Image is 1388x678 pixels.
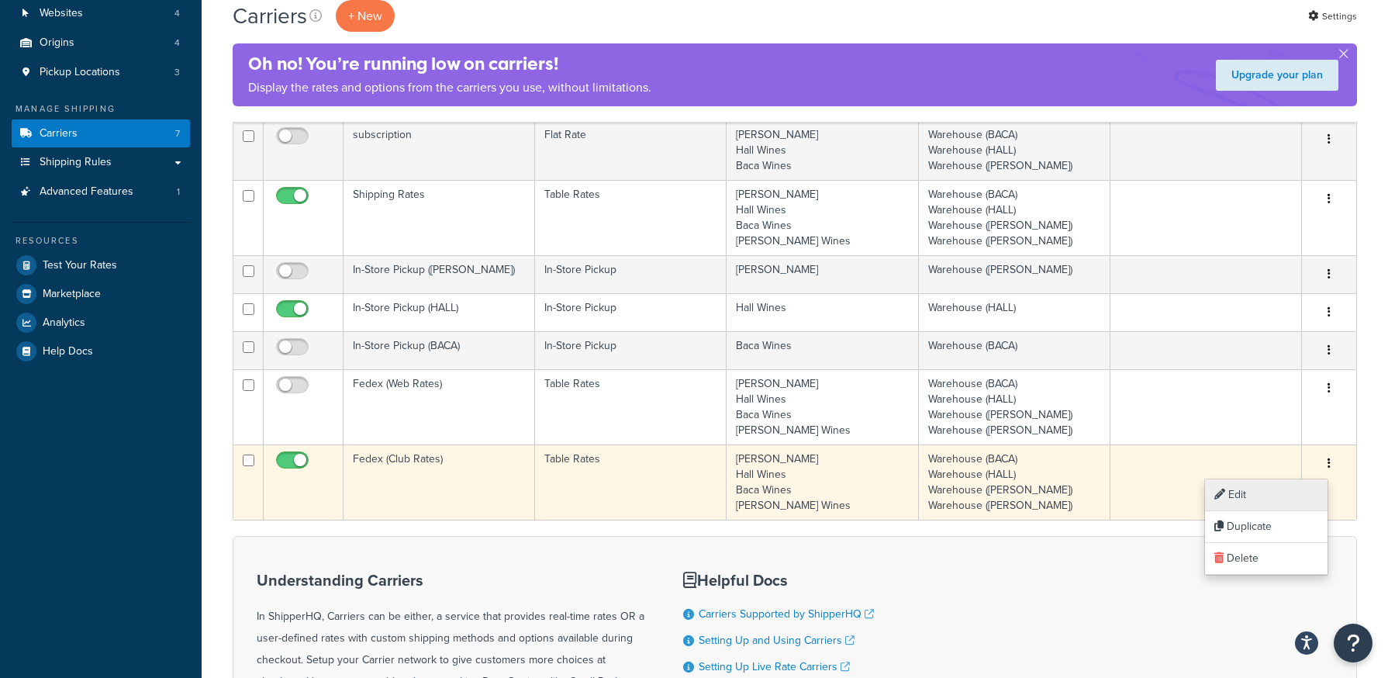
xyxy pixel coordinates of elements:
a: Carriers 7 [12,119,190,148]
a: Shipping Rules [12,148,190,177]
td: subscription [344,120,535,180]
td: [PERSON_NAME] Hall Wines Baca Wines [727,120,918,180]
a: Settings [1308,5,1357,27]
td: In-Store Pickup (HALL) [344,293,535,331]
div: Resources [12,234,190,247]
a: Analytics [12,309,190,337]
td: Warehouse (HALL) [919,293,1110,331]
a: Origins 4 [12,29,190,57]
td: Warehouse (BACA) Warehouse (HALL) Warehouse ([PERSON_NAME]) Warehouse ([PERSON_NAME]) [919,445,1110,520]
a: Delete [1205,543,1328,575]
td: Table Rates [535,369,727,445]
li: Advanced Features [12,178,190,206]
td: Shipping Rates [344,180,535,255]
h3: Understanding Carriers [257,572,644,589]
li: Origins [12,29,190,57]
td: In-Store Pickup ([PERSON_NAME]) [344,255,535,293]
span: 7 [175,127,180,140]
td: In-Store Pickup [535,331,727,369]
td: In-Store Pickup [535,293,727,331]
a: Setting Up Live Rate Carriers [699,659,850,675]
a: Carriers Supported by ShipperHQ [699,606,874,622]
td: Warehouse (BACA) [919,331,1110,369]
td: [PERSON_NAME] Hall Wines Baca Wines [PERSON_NAME] Wines [727,180,918,255]
span: 4 [174,7,180,20]
a: Test Your Rates [12,251,190,279]
span: 1 [177,185,180,199]
button: Open Resource Center [1334,624,1372,662]
span: 4 [174,36,180,50]
td: Table Rates [535,180,727,255]
span: Pickup Locations [40,66,120,79]
td: Warehouse ([PERSON_NAME]) [919,255,1110,293]
h3: Helpful Docs [683,572,886,589]
td: In-Store Pickup [535,255,727,293]
li: Carriers [12,119,190,148]
td: [PERSON_NAME] Hall Wines Baca Wines [PERSON_NAME] Wines [727,445,918,520]
a: Setting Up and Using Carriers [699,632,855,649]
p: Display the rates and options from the carriers you use, without limitations. [248,77,651,99]
td: Table Rates [535,445,727,520]
td: Baca Wines [727,331,918,369]
a: Duplicate [1205,511,1328,543]
span: Help Docs [43,345,93,358]
td: [PERSON_NAME] Hall Wines Baca Wines [PERSON_NAME] Wines [727,369,918,445]
span: Shipping Rules [40,156,112,169]
li: Pickup Locations [12,58,190,87]
td: Hall Wines [727,293,918,331]
td: [PERSON_NAME] [727,255,918,293]
td: Warehouse (BACA) Warehouse (HALL) Warehouse ([PERSON_NAME]) Warehouse ([PERSON_NAME]) [919,369,1110,445]
td: Warehouse (BACA) Warehouse (HALL) Warehouse ([PERSON_NAME]) Warehouse ([PERSON_NAME]) [919,180,1110,255]
span: Advanced Features [40,185,133,199]
span: Marketplace [43,288,101,301]
a: Edit [1205,479,1328,511]
a: Help Docs [12,337,190,365]
a: Pickup Locations 3 [12,58,190,87]
a: Advanced Features 1 [12,178,190,206]
span: Websites [40,7,83,20]
span: Carriers [40,127,78,140]
h4: Oh no! You’re running low on carriers! [248,51,651,77]
td: In-Store Pickup (BACA) [344,331,535,369]
a: Marketplace [12,280,190,308]
td: Flat Rate [535,120,727,180]
span: Test Your Rates [43,259,117,272]
td: Warehouse (BACA) Warehouse (HALL) Warehouse ([PERSON_NAME]) [919,120,1110,180]
h1: Carriers [233,1,307,31]
span: Analytics [43,317,85,330]
a: Upgrade your plan [1216,60,1338,91]
td: Fedex (Web Rates) [344,369,535,445]
span: Origins [40,36,74,50]
td: Fedex (Club Rates) [344,445,535,520]
span: 3 [174,66,180,79]
div: Manage Shipping [12,102,190,116]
